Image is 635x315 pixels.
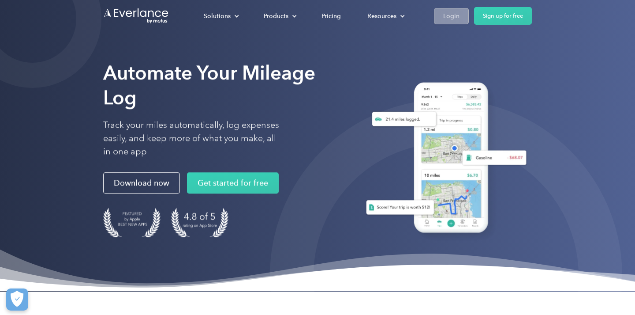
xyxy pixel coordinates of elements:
[103,172,180,194] a: Download now
[6,288,28,311] button: Cookies Settings
[204,11,231,22] div: Solutions
[103,61,315,109] strong: Automate Your Mileage Log
[264,11,288,22] div: Products
[359,8,412,24] div: Resources
[195,8,246,24] div: Solutions
[171,208,228,237] img: 4.9 out of 5 stars on the app store
[434,8,469,24] a: Login
[255,8,304,24] div: Products
[103,8,169,24] a: Go to homepage
[103,208,161,237] img: Badge for Featured by Apple Best New Apps
[367,11,396,22] div: Resources
[355,76,532,243] img: Everlance, mileage tracker app, expense tracking app
[321,11,341,22] div: Pricing
[187,172,279,194] a: Get started for free
[103,118,280,158] p: Track your miles automatically, log expenses easily, and keep more of what you make, all in one app
[474,7,532,25] a: Sign up for free
[443,11,459,22] div: Login
[313,8,350,24] a: Pricing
